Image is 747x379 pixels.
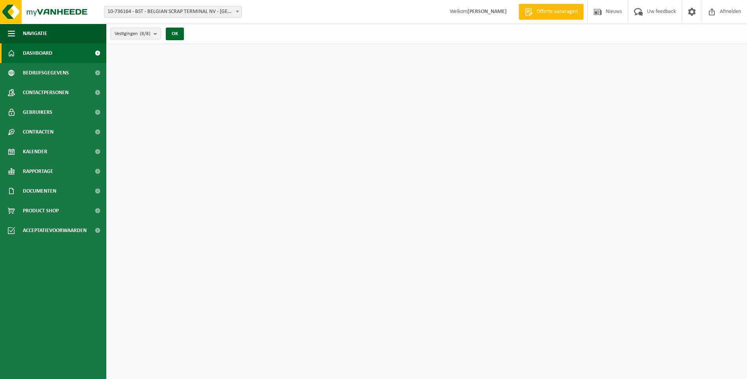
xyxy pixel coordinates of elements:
span: Bedrijfsgegevens [23,63,69,83]
span: Documenten [23,181,56,201]
button: OK [166,28,184,40]
span: Vestigingen [115,28,150,40]
span: Kalender [23,142,47,162]
span: Offerte aanvragen [535,8,580,16]
span: 10-736164 - BST - BELGIAN SCRAP TERMINAL NV - KALLO [104,6,242,18]
span: Contracten [23,122,54,142]
a: Offerte aanvragen [519,4,584,20]
span: 10-736164 - BST - BELGIAN SCRAP TERMINAL NV - KALLO [104,6,241,17]
span: Contactpersonen [23,83,69,102]
span: Acceptatievoorwaarden [23,221,87,240]
span: Rapportage [23,162,53,181]
span: Dashboard [23,43,52,63]
span: Gebruikers [23,102,52,122]
span: Product Shop [23,201,59,221]
button: Vestigingen(8/8) [110,28,161,39]
strong: [PERSON_NAME] [467,9,507,15]
span: Navigatie [23,24,47,43]
count: (8/8) [140,31,150,36]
